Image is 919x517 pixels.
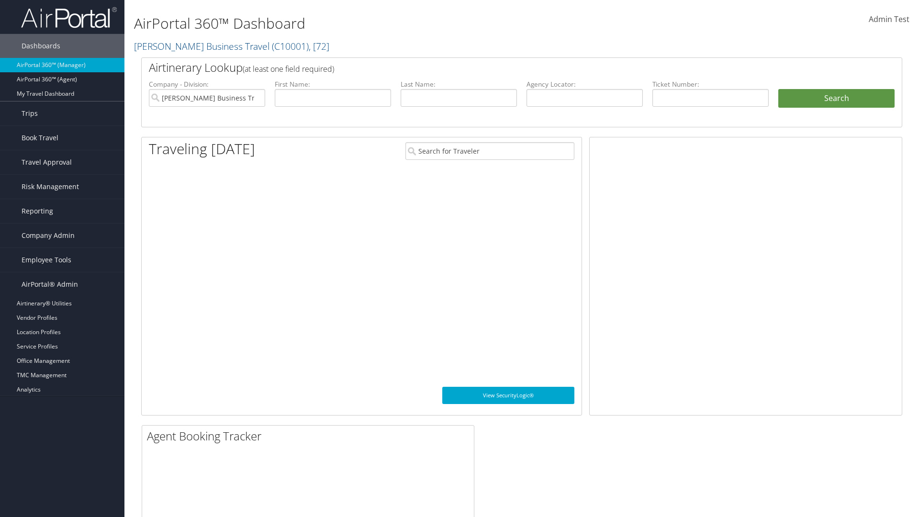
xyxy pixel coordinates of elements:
[22,101,38,125] span: Trips
[22,175,79,199] span: Risk Management
[149,59,831,76] h2: Airtinerary Lookup
[22,224,75,247] span: Company Admin
[652,79,769,89] label: Ticket Number:
[22,199,53,223] span: Reporting
[778,89,895,108] button: Search
[527,79,643,89] label: Agency Locator:
[134,40,329,53] a: [PERSON_NAME] Business Travel
[243,64,334,74] span: (at least one field required)
[149,79,265,89] label: Company - Division:
[869,14,909,24] span: Admin Test
[442,387,574,404] a: View SecurityLogic®
[401,79,517,89] label: Last Name:
[22,126,58,150] span: Book Travel
[147,428,474,444] h2: Agent Booking Tracker
[22,150,72,174] span: Travel Approval
[869,5,909,34] a: Admin Test
[22,272,78,296] span: AirPortal® Admin
[272,40,309,53] span: ( C10001 )
[21,6,117,29] img: airportal-logo.png
[275,79,391,89] label: First Name:
[405,142,574,160] input: Search for Traveler
[149,139,255,159] h1: Traveling [DATE]
[134,13,651,34] h1: AirPortal 360™ Dashboard
[22,34,60,58] span: Dashboards
[309,40,329,53] span: , [ 72 ]
[22,248,71,272] span: Employee Tools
